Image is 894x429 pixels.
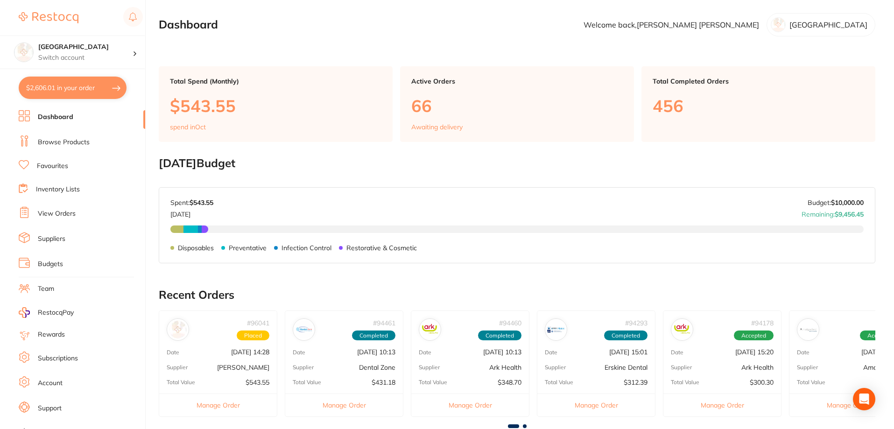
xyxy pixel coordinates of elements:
[802,207,864,218] p: Remaining:
[653,96,864,115] p: 456
[419,364,440,371] p: Supplier
[246,379,269,386] p: $543.55
[38,308,74,317] span: RestocqPay
[609,348,648,356] p: [DATE] 15:01
[37,162,68,171] a: Favourites
[671,349,683,356] p: Date
[170,96,381,115] p: $543.55
[411,394,529,416] button: Manage Order
[400,66,634,142] a: Active Orders66Awaiting delivery
[170,123,206,131] p: spend in Oct
[625,319,648,327] p: # 94293
[295,321,313,338] img: Dental Zone
[750,379,774,386] p: $300.30
[38,330,65,339] a: Rewards
[537,394,655,416] button: Manage Order
[411,77,623,85] p: Active Orders
[38,404,62,413] a: Support
[247,319,269,327] p: # 96041
[735,348,774,356] p: [DATE] 15:20
[671,364,692,371] p: Supplier
[741,364,774,371] p: Ark Health
[352,331,395,341] span: Completed
[653,77,864,85] p: Total Completed Orders
[38,284,54,294] a: Team
[38,234,65,244] a: Suppliers
[489,364,521,371] p: Ark Health
[159,288,875,302] h2: Recent Orders
[478,331,521,341] span: Completed
[853,388,875,410] div: Open Intercom Messenger
[411,123,463,131] p: Awaiting delivery
[229,244,267,252] p: Preventative
[545,379,573,386] p: Total Value
[357,348,395,356] p: [DATE] 10:13
[411,96,623,115] p: 66
[346,244,417,252] p: Restorative & Cosmetic
[605,364,648,371] p: Erskine Dental
[159,18,218,31] h2: Dashboard
[190,198,213,207] strong: $543.55
[751,319,774,327] p: # 94178
[808,199,864,206] p: Budget:
[545,349,557,356] p: Date
[799,321,817,338] img: Amalgadent
[293,364,314,371] p: Supplier
[38,113,73,122] a: Dashboard
[167,349,179,356] p: Date
[19,7,78,28] a: Restocq Logo
[38,209,76,218] a: View Orders
[169,321,187,338] img: Adam Dental
[38,260,63,269] a: Budgets
[831,198,864,207] strong: $10,000.00
[167,379,195,386] p: Total Value
[38,138,90,147] a: Browse Products
[545,364,566,371] p: Supplier
[547,321,565,338] img: Erskine Dental
[38,379,63,388] a: Account
[372,379,395,386] p: $431.18
[419,349,431,356] p: Date
[663,394,781,416] button: Manage Order
[237,331,269,341] span: Placed
[38,42,133,52] h4: Katoomba Dental Centre
[14,43,33,62] img: Katoomba Dental Centre
[789,21,867,29] p: [GEOGRAPHIC_DATA]
[293,349,305,356] p: Date
[584,21,759,29] p: Welcome back, [PERSON_NAME] [PERSON_NAME]
[498,379,521,386] p: $348.70
[159,394,277,416] button: Manage Order
[624,379,648,386] p: $312.39
[217,364,269,371] p: [PERSON_NAME]
[285,394,403,416] button: Manage Order
[734,331,774,341] span: Accepted
[419,379,447,386] p: Total Value
[499,319,521,327] p: # 94460
[835,210,864,218] strong: $9,456.45
[36,185,80,194] a: Inventory Lists
[170,207,213,218] p: [DATE]
[178,244,214,252] p: Disposables
[159,66,393,142] a: Total Spend (Monthly)$543.55spend inOct
[671,379,699,386] p: Total Value
[19,12,78,23] img: Restocq Logo
[231,348,269,356] p: [DATE] 14:28
[421,321,439,338] img: Ark Health
[19,307,74,318] a: RestocqPay
[293,379,321,386] p: Total Value
[797,379,825,386] p: Total Value
[170,77,381,85] p: Total Spend (Monthly)
[483,348,521,356] p: [DATE] 10:13
[167,364,188,371] p: Supplier
[797,364,818,371] p: Supplier
[282,244,331,252] p: Infection Control
[373,319,395,327] p: # 94461
[797,349,810,356] p: Date
[159,157,875,170] h2: [DATE] Budget
[641,66,875,142] a: Total Completed Orders456
[604,331,648,341] span: Completed
[673,321,691,338] img: Ark Health
[359,364,395,371] p: Dental Zone
[38,53,133,63] p: Switch account
[170,199,213,206] p: Spent:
